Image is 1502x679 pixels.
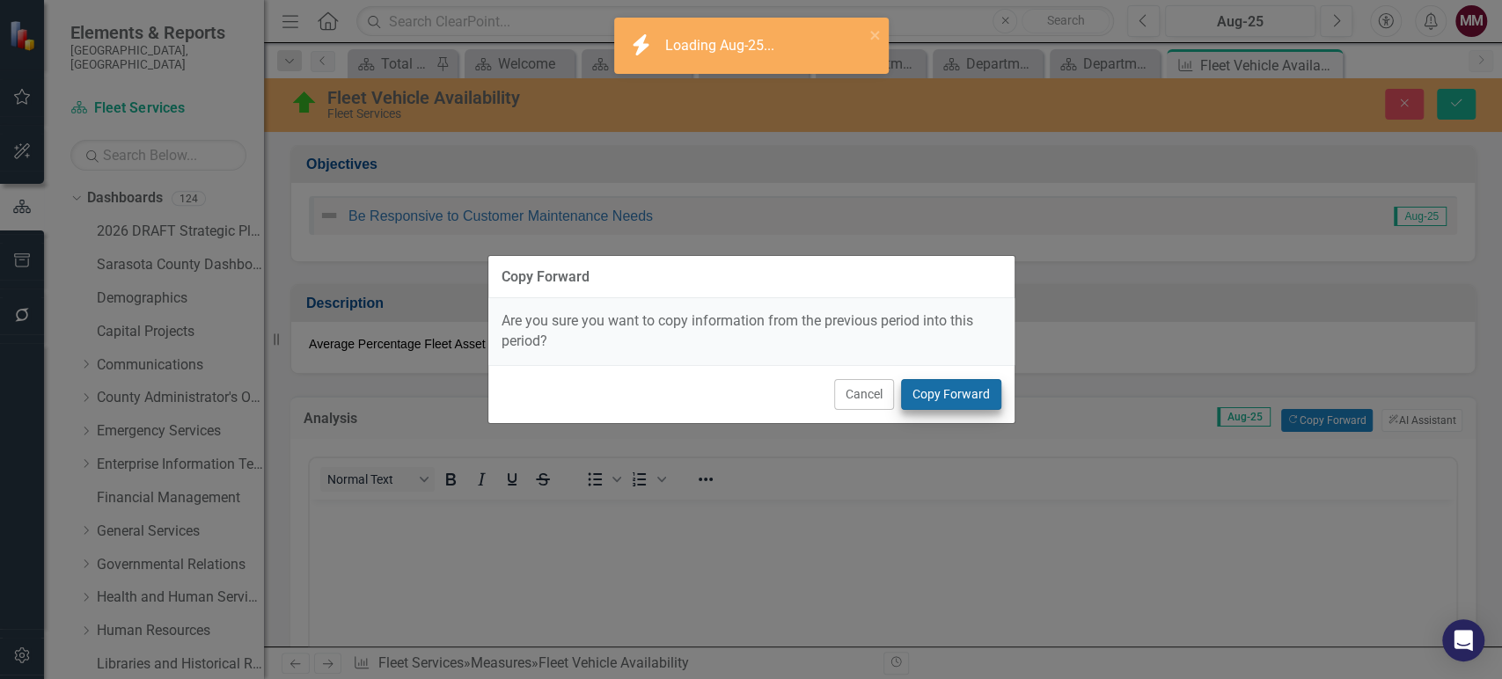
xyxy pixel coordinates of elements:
[488,298,1015,365] div: Are you sure you want to copy information from the previous period into this period?
[901,379,1001,410] button: Copy Forward
[834,379,894,410] button: Cancel
[869,25,882,45] button: close
[502,269,590,285] div: Copy Forward
[665,36,779,56] div: Loading Aug-25...
[1442,619,1484,661] div: Open Intercom Messenger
